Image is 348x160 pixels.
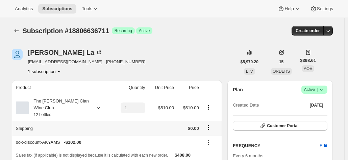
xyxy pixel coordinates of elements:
span: $510.00 [158,105,174,110]
span: [EMAIL_ADDRESS][DOMAIN_NAME] · [PHONE_NUMBER] [28,59,146,65]
span: Active [139,28,150,33]
div: The [PERSON_NAME] Clan Wine Club [29,98,90,118]
span: | [317,87,318,92]
h2: FREQUENCY [233,142,320,149]
button: Customer Portal [233,121,327,131]
div: [PERSON_NAME] La [28,49,103,56]
span: Create order [296,28,320,33]
span: ORDERS [273,69,290,74]
span: $510.00 [183,105,199,110]
span: Recurring [115,28,132,33]
button: Help [274,4,304,14]
span: Help [284,6,294,12]
button: Tools [78,4,103,14]
button: [DATE] [306,100,327,110]
button: Shipping actions [203,124,214,131]
span: Customer Portal [267,123,298,129]
span: Active [304,86,325,93]
span: [DATE] [310,102,323,108]
span: Subscription #18806636711 [23,27,109,35]
button: Product actions [203,104,214,111]
th: Price [176,80,201,95]
span: 15 [279,59,283,65]
h2: Plan [233,86,243,93]
button: Analytics [11,4,37,14]
button: Subscriptions [12,26,21,36]
span: Dianne La [12,49,23,60]
span: Created Date [233,102,259,109]
span: Analytics [15,6,33,12]
span: - $102.00 [64,139,81,146]
th: Shipping [12,121,111,136]
button: Settings [306,4,337,14]
span: Edit [320,142,327,149]
th: Quantity [111,80,147,95]
button: Subscriptions [38,4,76,14]
span: $398.61 [300,57,316,64]
span: AOV [304,66,312,71]
button: 15 [275,57,288,67]
span: Settings [317,6,333,12]
th: Unit Price [147,80,176,95]
button: Product actions [28,68,63,75]
button: $5,979.20 [237,57,263,67]
span: $408.00 [175,153,191,158]
span: $0.00 [188,126,199,131]
small: 12 bottles [34,112,51,117]
span: Every 6 months [233,153,263,158]
th: Product [12,80,111,95]
div: box-discount-AKYAMS [16,139,199,146]
span: Sales tax (if applicable) is not displayed because it is calculated with each new order. [16,153,168,158]
span: $5,979.20 [241,59,258,65]
span: LTV [246,69,253,74]
span: Subscriptions [42,6,72,12]
span: Tools [82,6,92,12]
button: Edit [316,140,331,151]
button: Create order [292,26,324,36]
